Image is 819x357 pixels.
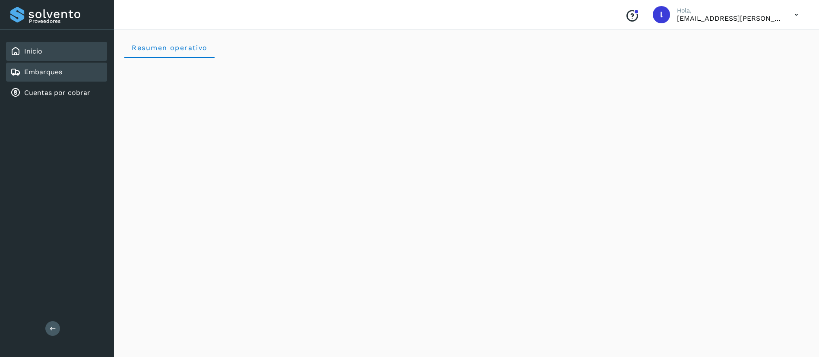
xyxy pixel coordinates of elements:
div: Cuentas por cobrar [6,83,107,102]
div: Embarques [6,63,107,82]
a: Embarques [24,68,62,76]
span: Resumen operativo [131,44,208,52]
p: Hola, [677,7,781,14]
p: lauraamalia.castillo@xpertal.com [677,14,781,22]
a: Inicio [24,47,42,55]
p: Proveedores [29,18,104,24]
div: Inicio [6,42,107,61]
a: Cuentas por cobrar [24,88,90,97]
